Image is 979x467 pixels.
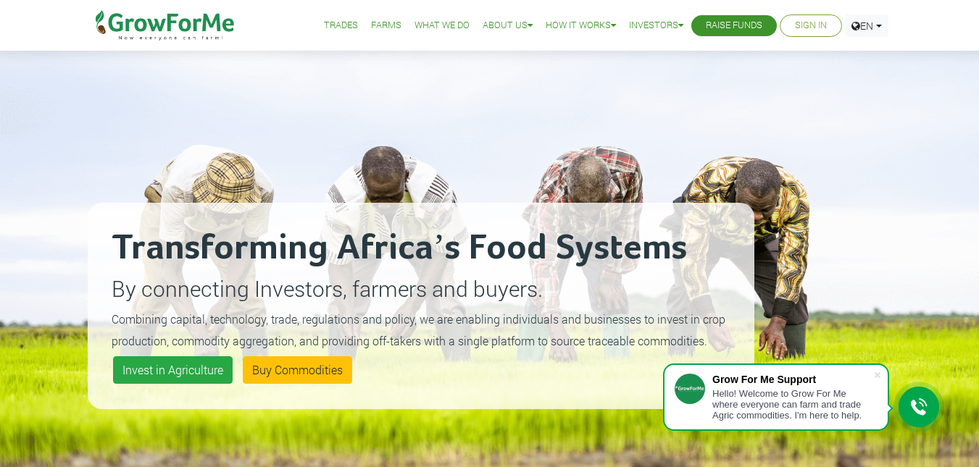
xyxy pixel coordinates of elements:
[112,227,730,270] h2: Transforming Africa’s Food Systems
[629,18,683,33] a: Investors
[324,18,358,33] a: Trades
[483,18,533,33] a: About Us
[112,311,725,348] small: Combining capital, technology, trade, regulations and policy, we are enabling individuals and bus...
[112,272,730,305] p: By connecting Investors, farmers and buyers.
[845,14,888,37] a: EN
[712,388,873,421] div: Hello! Welcome to Grow For Me where everyone can farm and trade Agric commodities. I'm here to help.
[706,18,762,33] a: Raise Funds
[243,356,352,384] a: Buy Commodities
[113,356,233,384] a: Invest in Agriculture
[414,18,470,33] a: What We Do
[712,374,873,385] div: Grow For Me Support
[371,18,401,33] a: Farms
[546,18,616,33] a: How it Works
[795,18,827,33] a: Sign In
